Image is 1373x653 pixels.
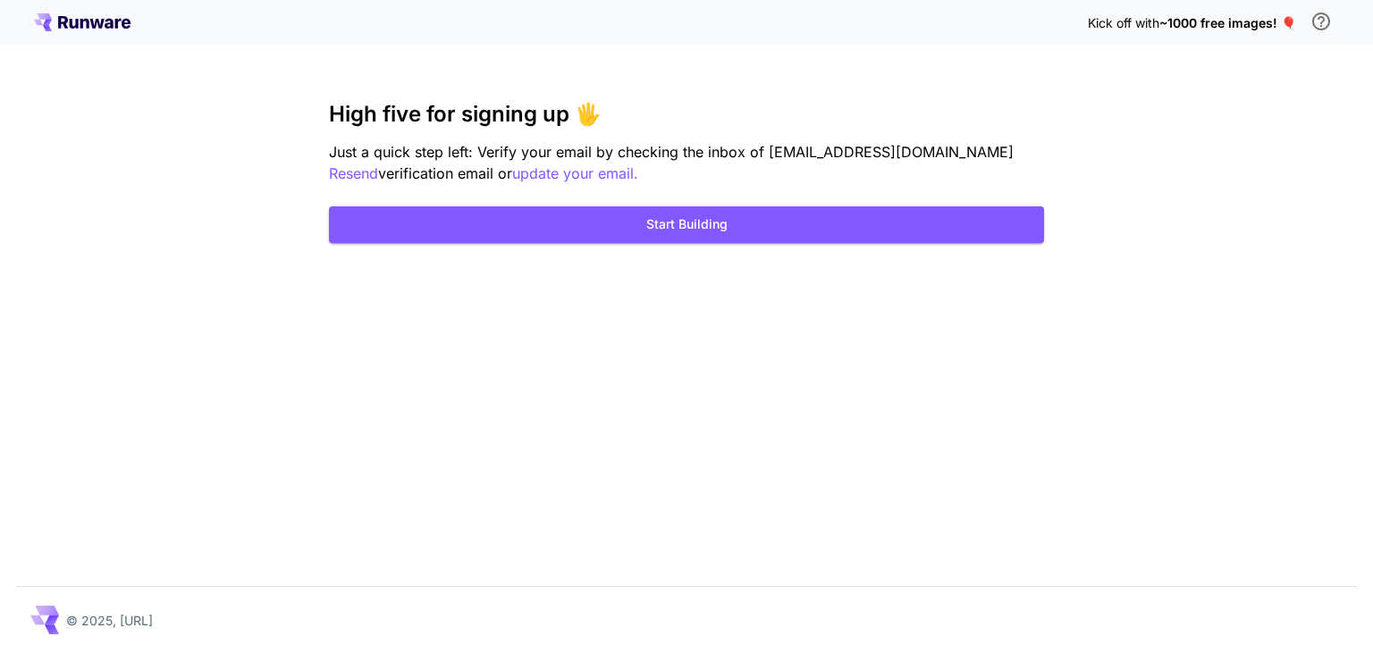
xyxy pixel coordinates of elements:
[329,143,1014,161] span: Just a quick step left: Verify your email by checking the inbox of [EMAIL_ADDRESS][DOMAIN_NAME]
[329,102,1044,127] h3: High five for signing up 🖐️
[1303,4,1339,39] button: In order to qualify for free credit, you need to sign up with a business email address and click ...
[66,611,153,630] p: © 2025, [URL]
[1159,15,1296,30] span: ~1000 free images! 🎈
[378,164,512,182] span: verification email or
[512,163,638,185] button: update your email.
[1088,15,1159,30] span: Kick off with
[329,163,378,185] button: Resend
[329,206,1044,243] button: Start Building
